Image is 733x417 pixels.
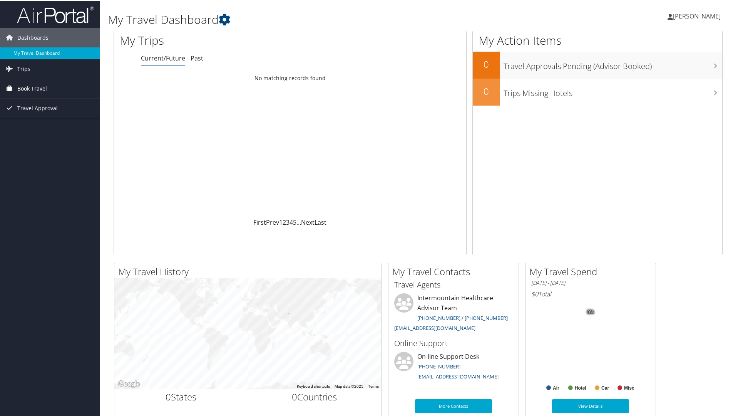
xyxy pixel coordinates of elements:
[417,372,499,379] a: [EMAIL_ADDRESS][DOMAIN_NAME]
[17,27,49,47] span: Dashboards
[266,217,279,226] a: Prev
[504,83,722,98] h3: Trips Missing Hotels
[417,314,508,321] a: [PHONE_NUMBER] / [PHONE_NUMBER]
[531,289,538,298] span: $0
[120,390,242,403] h2: States
[473,51,722,78] a: 0Travel Approvals Pending (Advisor Booked)
[473,32,722,48] h1: My Action Items
[118,264,381,277] h2: My Travel History
[279,217,283,226] a: 1
[531,289,650,298] h6: Total
[335,383,363,388] span: Map data ©2025
[473,84,500,97] h2: 0
[283,217,286,226] a: 2
[108,11,522,27] h1: My Travel Dashboard
[17,5,94,23] img: airportal-logo.png
[17,98,58,117] span: Travel Approval
[292,390,297,402] span: 0
[415,399,492,412] a: More Contacts
[116,378,142,388] img: Google
[601,385,609,390] text: Car
[673,11,721,20] span: [PERSON_NAME]
[297,383,330,388] button: Keyboard shortcuts
[166,390,171,402] span: 0
[293,217,296,226] a: 5
[17,78,47,98] span: Book Travel
[394,337,513,348] h3: Online Support
[531,279,650,286] h6: [DATE] - [DATE]
[141,53,185,62] a: Current/Future
[114,71,466,84] td: No matching records found
[624,385,634,390] text: Misc
[290,217,293,226] a: 4
[191,53,203,62] a: Past
[315,217,326,226] a: Last
[668,4,728,27] a: [PERSON_NAME]
[587,309,594,314] tspan: 0%
[473,78,722,105] a: 0Trips Missing Hotels
[417,362,460,369] a: [PHONE_NUMBER]
[286,217,290,226] a: 3
[394,279,513,289] h3: Travel Agents
[392,264,519,277] h2: My Travel Contacts
[390,351,517,383] li: On-line Support Desk
[368,383,379,388] a: Terms (opens in new tab)
[529,264,656,277] h2: My Travel Spend
[301,217,315,226] a: Next
[504,56,722,71] h3: Travel Approvals Pending (Advisor Booked)
[575,385,586,390] text: Hotel
[253,217,266,226] a: First
[553,385,559,390] text: Air
[17,59,30,78] span: Trips
[296,217,301,226] span: …
[116,378,142,388] a: Open this area in Google Maps (opens a new window)
[390,293,517,334] li: Intermountain Healthcare Advisor Team
[552,399,629,412] a: View Details
[394,324,475,331] a: [EMAIL_ADDRESS][DOMAIN_NAME]
[254,390,376,403] h2: Countries
[120,32,314,48] h1: My Trips
[473,57,500,70] h2: 0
